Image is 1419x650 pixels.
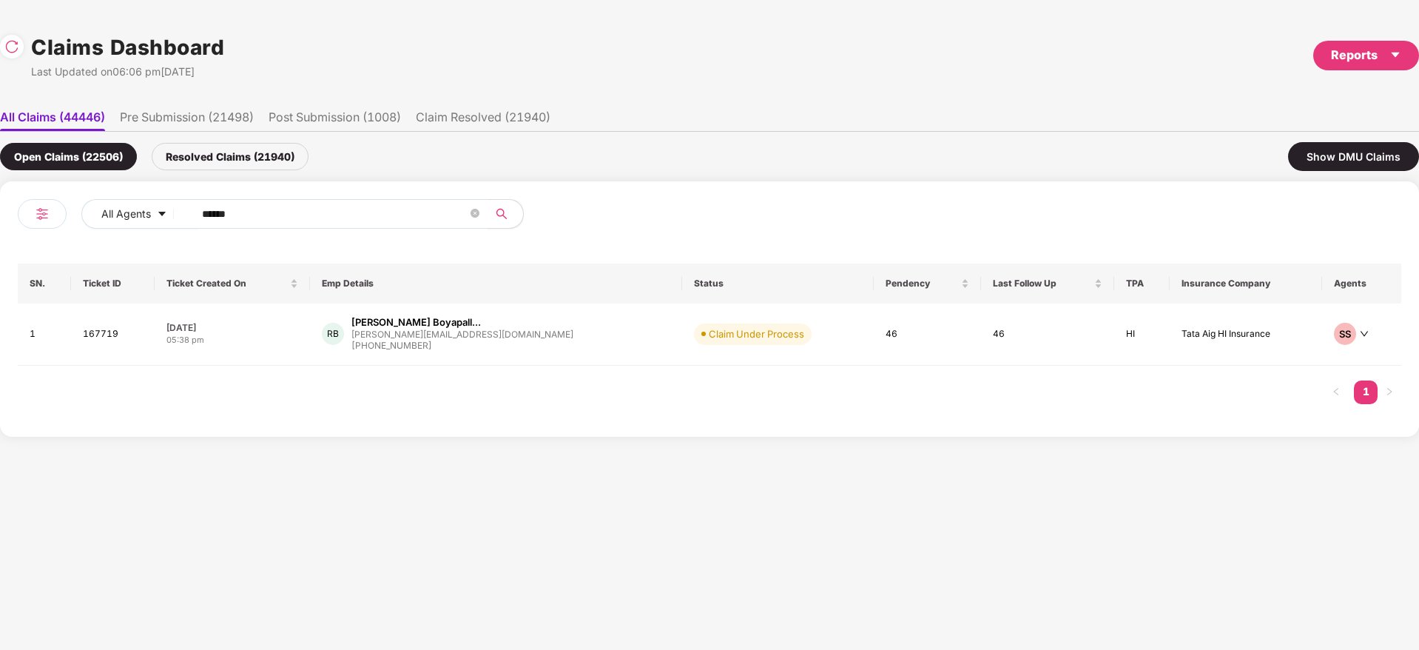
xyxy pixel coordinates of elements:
div: Reports [1331,46,1401,64]
span: Ticket Created On [166,278,287,289]
td: HI [1114,304,1170,366]
li: Next Page [1378,381,1401,404]
span: left [1332,387,1341,396]
span: All Agents [101,206,151,222]
th: Ticket Created On [155,264,310,304]
th: Agents [1322,264,1401,304]
span: close-circle [471,207,479,221]
div: [PERSON_NAME] Boyapall... [351,315,481,329]
span: Last Follow Up [993,278,1091,289]
td: Tata Aig HI Insurance [1170,304,1322,366]
th: Emp Details [310,264,682,304]
div: [PERSON_NAME][EMAIL_ADDRESS][DOMAIN_NAME] [351,329,573,339]
div: [DATE] [166,321,298,334]
div: 05:38 pm [166,334,298,346]
div: RB [322,323,344,345]
li: Claim Resolved (21940) [416,110,550,131]
span: down [1360,329,1369,338]
span: caret-down [157,209,167,221]
div: Show DMU Claims [1288,142,1419,171]
td: 1 [18,304,71,366]
td: 167719 [71,304,155,366]
a: 1 [1354,381,1378,403]
div: Last Updated on 06:06 pm[DATE] [31,64,224,80]
th: Pendency [874,264,981,304]
button: right [1378,381,1401,404]
th: Ticket ID [71,264,155,304]
span: caret-down [1389,49,1401,61]
span: Pendency [886,278,958,289]
button: search [487,199,524,229]
th: TPA [1114,264,1170,304]
td: 46 [874,304,981,366]
div: [PHONE_NUMBER] [351,339,573,353]
h1: Claims Dashboard [31,31,224,64]
td: 46 [981,304,1114,366]
th: Status [682,264,873,304]
th: SN. [18,264,71,304]
th: Last Follow Up [981,264,1114,304]
button: All Agentscaret-down [81,199,199,229]
li: 1 [1354,381,1378,404]
img: svg+xml;base64,PHN2ZyBpZD0iUmVsb2FkLTMyeDMyIiB4bWxucz0iaHR0cDovL3d3dy53My5vcmcvMjAwMC9zdmciIHdpZH... [4,39,19,54]
li: Previous Page [1324,381,1348,404]
li: Post Submission (1008) [269,110,401,131]
span: close-circle [471,209,479,218]
div: Claim Under Process [709,326,804,341]
button: left [1324,381,1348,404]
span: search [487,208,516,220]
div: Resolved Claims (21940) [152,143,309,170]
th: Insurance Company [1170,264,1322,304]
li: Pre Submission (21498) [120,110,254,131]
span: right [1385,387,1394,396]
div: SS [1334,323,1356,345]
img: svg+xml;base64,PHN2ZyB4bWxucz0iaHR0cDovL3d3dy53My5vcmcvMjAwMC9zdmciIHdpZHRoPSIyNCIgaGVpZ2h0PSIyNC... [33,205,51,223]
